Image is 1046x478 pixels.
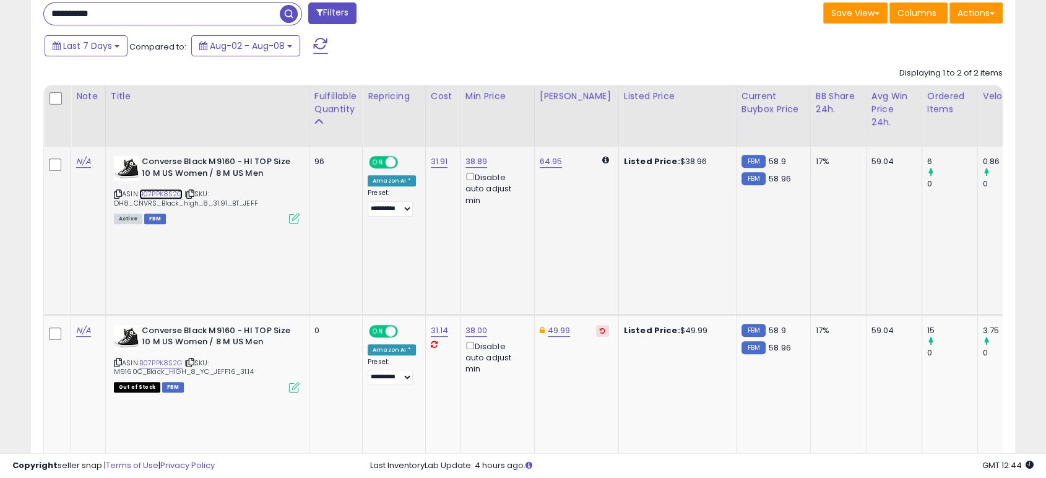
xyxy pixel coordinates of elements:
[314,90,357,116] div: Fulfillable Quantity
[162,382,184,393] span: FBM
[370,460,1034,472] div: Last InventoryLab Update: 4 hours ago.
[368,189,416,217] div: Preset:
[114,382,160,393] span: All listings that are currently out of stock and unavailable for purchase on Amazon
[769,324,786,336] span: 58.9
[396,157,416,168] span: OFF
[816,325,857,336] div: 17%
[45,35,128,56] button: Last 7 Days
[114,325,300,391] div: ASIN:
[76,324,91,337] a: N/A
[160,459,215,471] a: Privacy Policy
[465,170,525,206] div: Disable auto adjust min
[368,358,416,386] div: Preset:
[431,155,448,168] a: 31.91
[111,90,304,103] div: Title
[142,325,292,351] b: Converse Black M9160 - HI TOP Size 10 M US Women / 8 M US Men
[106,459,158,471] a: Terms of Use
[983,347,1033,358] div: 0
[12,460,215,472] div: seller snap | |
[139,189,183,199] a: B07PPK8S2G
[769,155,786,167] span: 58.9
[144,214,166,224] span: FBM
[114,325,139,350] img: 41Rh5n8Z9qL._SL40_.jpg
[624,324,680,336] b: Listed Price:
[983,90,1028,103] div: Velocity
[927,178,977,189] div: 0
[114,189,258,207] span: | SKU: OH8_CNVRS_Black_high_8_31.91_BT_JEFF
[741,341,766,354] small: FBM
[368,90,420,103] div: Repricing
[741,155,766,168] small: FBM
[741,90,805,116] div: Current Buybox Price
[465,155,488,168] a: 38.89
[871,156,912,167] div: 59.04
[899,67,1003,79] div: Displaying 1 to 2 of 2 items
[871,90,917,129] div: Avg Win Price 24h.
[210,40,285,52] span: Aug-02 - Aug-08
[983,156,1033,167] div: 0.86
[741,324,766,337] small: FBM
[823,2,888,24] button: Save View
[927,325,977,336] div: 15
[548,324,571,337] a: 49.99
[983,325,1033,336] div: 3.75
[114,156,300,222] div: ASIN:
[76,155,91,168] a: N/A
[927,156,977,167] div: 6
[949,2,1003,24] button: Actions
[982,459,1034,471] span: 2025-08-16 12:44 GMT
[191,35,300,56] button: Aug-02 - Aug-08
[889,2,948,24] button: Columns
[139,358,183,368] a: B07PPK8S2G
[983,178,1033,189] div: 0
[129,41,186,53] span: Compared to:
[927,347,977,358] div: 0
[769,342,791,354] span: 58.96
[624,156,727,167] div: $38.96
[76,90,100,103] div: Note
[142,156,292,182] b: Converse Black M9160 - HI TOP Size 10 M US Women / 8 M US Men
[540,90,613,103] div: [PERSON_NAME]
[816,90,861,116] div: BB Share 24h.
[465,324,488,337] a: 38.00
[314,156,353,167] div: 96
[370,157,386,168] span: ON
[370,326,386,336] span: ON
[465,339,525,375] div: Disable auto adjust min
[12,459,58,471] strong: Copyright
[927,90,972,116] div: Ordered Items
[368,175,416,186] div: Amazon AI *
[314,325,353,336] div: 0
[871,325,912,336] div: 59.04
[465,90,529,103] div: Min Price
[114,358,254,376] span: | SKU: M9160C_Black_HIGH_8_YC_JEFF16_31.14
[114,214,142,224] span: All listings currently available for purchase on Amazon
[769,173,791,185] span: 58.96
[63,40,112,52] span: Last 7 Days
[741,172,766,185] small: FBM
[624,90,731,103] div: Listed Price
[114,156,139,181] img: 41Rh5n8Z9qL._SL40_.jpg
[396,326,416,336] span: OFF
[624,155,680,167] b: Listed Price:
[431,90,455,103] div: Cost
[624,325,727,336] div: $49.99
[368,344,416,355] div: Amazon AI *
[308,2,357,24] button: Filters
[816,156,857,167] div: 17%
[431,324,449,337] a: 31.14
[540,155,563,168] a: 64.95
[897,7,936,19] span: Columns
